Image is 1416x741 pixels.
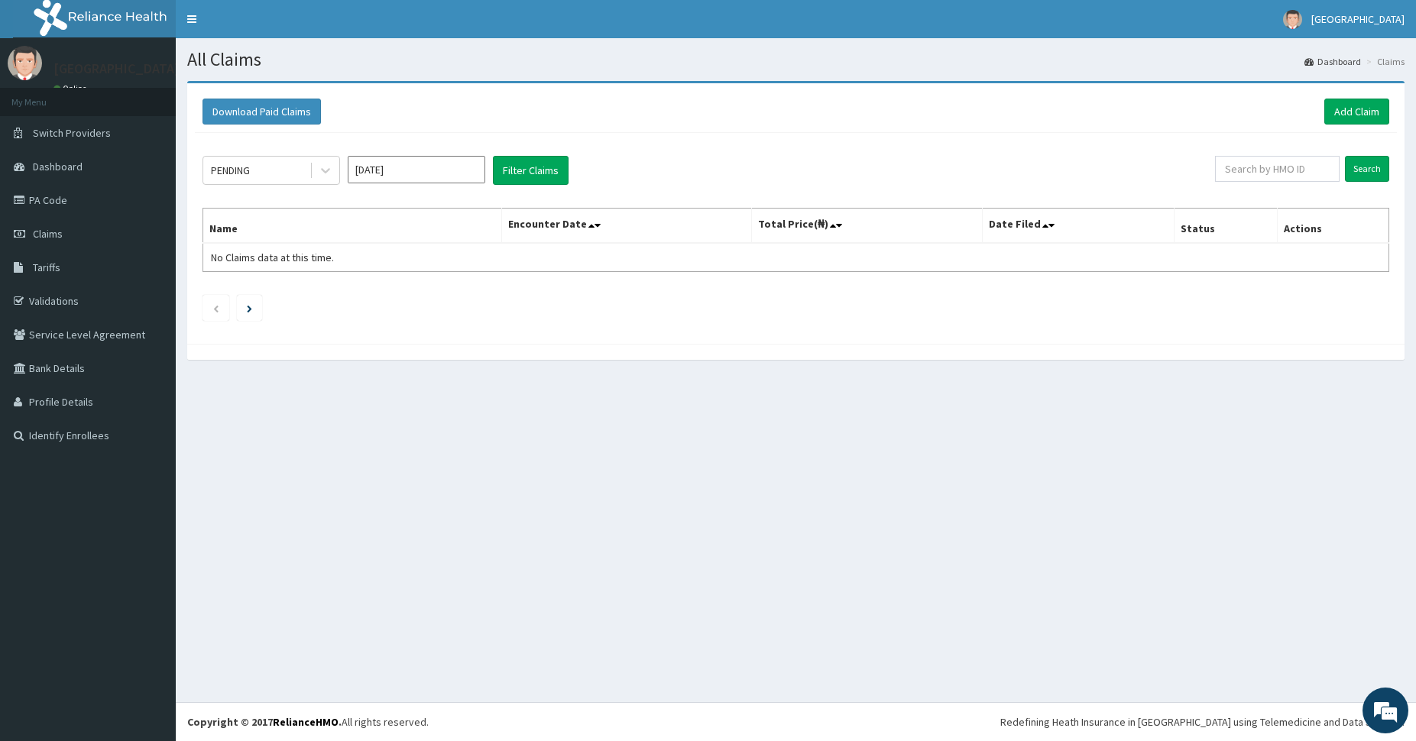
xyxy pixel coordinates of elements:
[1215,156,1340,182] input: Search by HMO ID
[493,156,569,185] button: Filter Claims
[203,209,502,244] th: Name
[1000,714,1405,730] div: Redefining Heath Insurance in [GEOGRAPHIC_DATA] using Telemedicine and Data Science!
[1324,99,1389,125] a: Add Claim
[33,227,63,241] span: Claims
[8,46,42,80] img: User Image
[1283,10,1302,29] img: User Image
[33,260,60,274] span: Tariffs
[247,301,252,315] a: Next page
[1311,12,1405,26] span: [GEOGRAPHIC_DATA]
[176,702,1416,741] footer: All rights reserved.
[1304,55,1361,68] a: Dashboard
[187,50,1405,70] h1: All Claims
[751,209,983,244] th: Total Price(₦)
[1345,156,1389,182] input: Search
[211,251,334,264] span: No Claims data at this time.
[983,209,1174,244] th: Date Filed
[33,126,111,140] span: Switch Providers
[187,715,342,729] strong: Copyright © 2017 .
[53,83,90,94] a: Online
[212,301,219,315] a: Previous page
[1278,209,1389,244] th: Actions
[1174,209,1277,244] th: Status
[203,99,321,125] button: Download Paid Claims
[53,62,180,76] p: [GEOGRAPHIC_DATA]
[348,156,485,183] input: Select Month and Year
[211,163,250,178] div: PENDING
[501,209,751,244] th: Encounter Date
[273,715,339,729] a: RelianceHMO
[33,160,83,173] span: Dashboard
[1363,55,1405,68] li: Claims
